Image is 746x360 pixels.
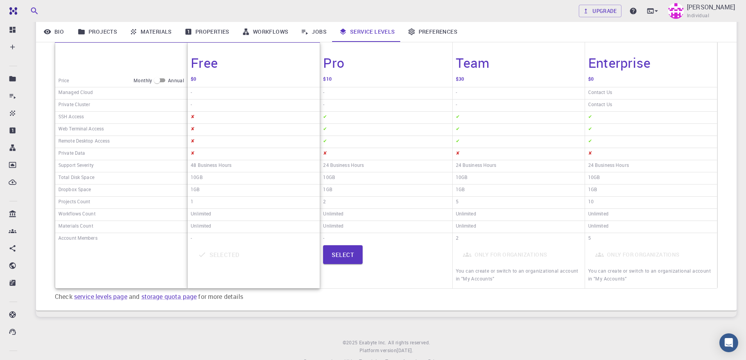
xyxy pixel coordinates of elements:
[191,210,211,220] h6: Unlimited
[456,222,476,232] h6: Unlimited
[323,161,364,171] h6: 24 Business Hours
[397,347,413,353] span: [DATE] .
[123,22,178,42] a: Materials
[343,339,359,347] span: © 2025
[323,88,324,98] h6: -
[58,197,90,208] h6: Projects Count
[6,7,17,15] img: logo
[687,2,735,12] p: [PERSON_NAME]
[58,137,110,147] h6: Remote Desktop Access
[359,339,387,347] a: Exabyte Inc.
[323,112,327,123] h6: ✔
[191,161,231,171] h6: 48 Business Hours
[456,161,497,171] h6: 24 Business Hours
[323,185,332,195] h6: 1GB
[388,339,430,347] span: All rights reserved.
[323,234,324,244] h6: -
[397,347,413,355] a: [DATE].
[191,149,195,159] h6: ✘
[588,137,592,147] h6: ✔
[333,22,401,42] a: Service Levels
[58,76,69,85] h6: Price
[323,75,331,86] h6: $10
[588,125,592,135] h6: ✔
[456,185,465,195] h6: 1GB
[588,197,594,208] h6: 10
[191,88,192,98] h6: -
[71,22,123,42] a: Projects
[58,88,93,98] h6: Managed Cloud
[456,149,460,159] h6: ✘
[191,125,195,135] h6: ✘
[668,3,684,19] img: Dhirendra Mishra
[58,149,85,159] h6: Private Data
[168,77,184,85] span: Annual
[323,137,327,147] h6: ✔
[323,100,324,110] h6: -
[359,347,397,355] span: Platform version
[456,234,459,244] h6: 2
[588,112,592,123] h6: ✔
[588,100,612,110] h6: Contact Us
[456,88,457,98] h6: -
[58,100,90,110] h6: Private Cluster
[588,75,594,86] h6: $0
[456,125,460,135] h6: ✔
[191,100,192,110] h6: -
[58,210,96,220] h6: Workflows Count
[456,173,468,183] h6: 10GB
[456,100,457,110] h6: -
[36,22,71,42] a: Bio
[191,75,196,86] h6: $0
[58,185,91,195] h6: Dropbox Space
[588,222,609,232] h6: Unlimited
[456,54,490,71] h4: Team
[323,149,327,159] h6: ✘
[588,268,711,282] span: You can create or switch to an organizational account in "My Accounts"
[401,22,464,42] a: Preferences
[456,268,578,282] span: You can create or switch to an organizational account in "My Accounts"
[456,197,459,208] h6: 5
[456,112,460,123] h6: ✔
[58,125,104,135] h6: Web Terminal Access
[579,5,621,17] a: Upgrade
[687,12,709,20] span: Individual
[323,222,343,232] h6: Unlimited
[323,210,343,220] h6: Unlimited
[323,54,344,71] h4: Pro
[588,149,592,159] h6: ✘
[58,173,94,183] h6: Total Disk Space
[58,222,93,232] h6: Materials Count
[191,222,211,232] h6: Unlimited
[191,137,195,147] h6: ✘
[58,234,98,244] h6: Account Members
[58,112,84,123] h6: SSH Access
[456,75,464,86] h6: $30
[359,339,387,346] span: Exabyte Inc.
[588,88,612,98] h6: Contact Us
[588,54,651,71] h4: Enterprise
[191,112,195,123] h6: ✘
[588,161,629,171] h6: 24 Business Hours
[141,292,197,301] a: storage quota page
[588,210,609,220] h6: Unlimited
[588,234,591,244] h6: 5
[323,173,335,183] h6: 10GB
[323,245,363,264] button: Select
[134,77,152,85] span: Monthly
[191,173,202,183] h6: 10GB
[456,210,476,220] h6: Unlimited
[236,22,295,42] a: Workflows
[191,197,193,208] h6: 1
[16,5,44,13] span: Support
[719,333,738,352] div: Open Intercom Messenger
[191,234,192,244] h6: -
[294,22,333,42] a: Jobs
[74,292,127,301] a: service levels page
[55,292,718,301] p: Check and for more details
[588,185,597,195] h6: 1GB
[588,173,600,183] h6: 10GB
[456,137,460,147] h6: ✔
[323,197,326,208] h6: 2
[58,161,94,171] h6: Support Severity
